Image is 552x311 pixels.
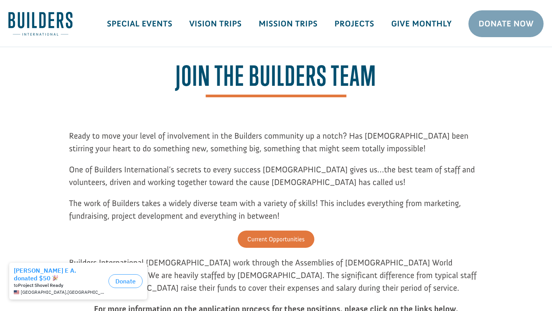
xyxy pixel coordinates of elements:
p: The work of Builders takes a widely diverse team with a variety of skills! This includes everythi... [69,197,483,231]
span: Join the Builders Team [176,62,376,97]
a: Current Opportunities [238,231,314,248]
img: US.png [14,31,19,36]
div: [PERSON_NAME] E A. donated $50 [14,8,105,23]
p: Builders International [DEMOGRAPHIC_DATA] work through the Assemblies of [DEMOGRAPHIC_DATA] World... [69,256,483,303]
div: to [14,24,105,29]
img: Builders International [8,12,72,36]
a: Mission Trips [250,13,326,35]
p: Ready to move your level of involvement in the Builders community up a notch? Has [DEMOGRAPHIC_DA... [69,129,483,163]
span: [GEOGRAPHIC_DATA] , [GEOGRAPHIC_DATA] [21,31,105,36]
img: emoji partyPopper [52,16,58,22]
a: Projects [326,13,383,35]
button: Donate [108,15,143,29]
a: Special Events [99,13,181,35]
a: Donate Now [468,10,544,37]
strong: Project Shovel Ready [18,23,63,29]
p: One of Builders International’s secrets to every success [DEMOGRAPHIC_DATA] gives us…the best tea... [69,163,483,197]
a: Vision Trips [181,13,250,35]
a: Give Monthly [383,13,460,35]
